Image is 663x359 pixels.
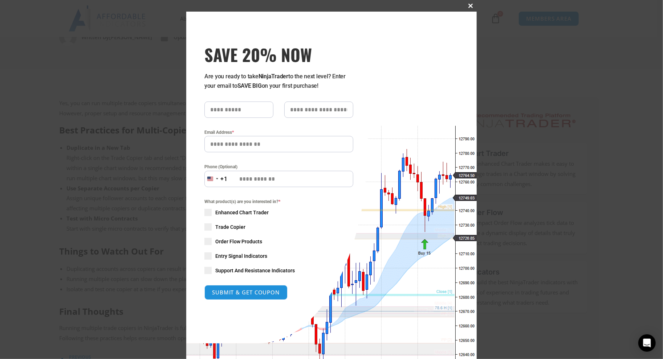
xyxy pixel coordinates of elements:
div: +1 [220,174,228,184]
span: Trade Copier [215,223,245,231]
label: Order Flow Products [204,238,353,245]
label: Enhanced Chart Trader [204,209,353,216]
strong: SAVE BIG [237,82,262,89]
span: Entry Signal Indicators [215,252,267,260]
label: Support And Resistance Indicators [204,267,353,274]
label: Trade Copier [204,223,353,231]
span: What product(s) are you interested in? [204,198,353,205]
strong: NinjaTrader [259,73,288,80]
label: Entry Signal Indicators [204,252,353,260]
span: Support And Resistance Indicators [215,267,295,274]
label: Phone (Optional) [204,163,353,170]
span: Enhanced Chart Trader [215,209,269,216]
span: Order Flow Products [215,238,262,245]
p: Are you ready to take to the next level? Enter your email to on your first purchase! [204,72,353,91]
button: Selected country [204,171,228,187]
div: Open Intercom Messenger [638,334,656,352]
button: SUBMIT & GET COUPON [204,285,288,300]
label: Email Address [204,129,353,136]
span: SAVE 20% NOW [204,44,353,65]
